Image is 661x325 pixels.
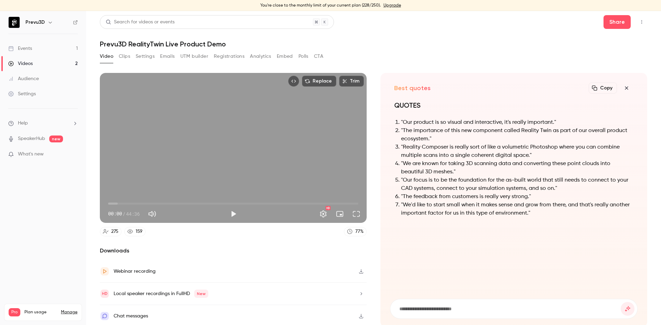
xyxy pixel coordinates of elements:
a: 159 [124,227,146,236]
span: / [123,210,125,217]
button: Top Bar Actions [636,17,647,28]
button: Embed [277,51,293,62]
span: Pro [9,308,20,316]
div: Videos [8,60,33,67]
button: UTM builder [180,51,208,62]
button: Embed video [288,76,299,87]
div: 77 % [355,228,364,235]
a: SpeakerHub [18,135,45,142]
button: Copy [589,83,617,94]
li: "The feedback from customers is really very strong." [401,193,633,201]
li: "The importance of this new component called Reality Twin as part of our overall product ecosystem." [401,127,633,143]
span: 00:00 [108,210,122,217]
button: Play [227,207,240,221]
li: help-dropdown-opener [8,120,78,127]
span: new [49,136,63,142]
button: Emails [160,51,175,62]
h1: QUOTES [394,100,633,110]
iframe: Noticeable Trigger [70,151,78,158]
h2: Best quotes [394,84,431,92]
li: "We are known for taking 3D scanning data and converting these point clouds into beautiful 3D mes... [401,160,633,176]
li: "Our focus is to be the foundation for the as-built world that still needs to connect to your CAD... [401,176,633,193]
div: 00:00 [108,210,140,217]
button: Settings [316,207,330,221]
h1: Prevu3D RealityTwin Live Product Demo [100,40,647,48]
span: New [194,290,208,298]
li: "Our product is so visual and interactive, it's really important." [401,118,633,127]
button: Polls [298,51,308,62]
div: 159 [136,228,143,235]
button: Trim [339,76,364,87]
div: HD [326,206,330,210]
span: 44:36 [126,210,140,217]
span: Help [18,120,28,127]
button: Mute [145,207,159,221]
a: 275 [100,227,122,236]
li: "We'd like to start small when it makes sense and grow from there, and that's really another impo... [401,201,633,217]
button: Registrations [214,51,244,62]
button: Full screen [349,207,363,221]
button: Analytics [250,51,271,62]
a: Upgrade [384,3,401,8]
button: CTA [314,51,323,62]
div: Settings [8,90,36,97]
button: Replace [302,76,336,87]
button: Video [100,51,113,62]
button: Clips [119,51,130,62]
img: Prevu3D [9,17,20,28]
button: Settings [136,51,155,62]
div: Local speaker recordings in FullHD [114,290,208,298]
div: Search for videos or events [106,19,175,26]
h2: Downloads [100,247,367,255]
button: Share [604,15,631,29]
div: Chat messages [114,312,148,320]
a: Manage [61,310,77,315]
h6: Prevu3D [25,19,45,26]
button: Turn on miniplayer [333,207,347,221]
li: "Reality Composer is really sort of like a volumetric Photoshop where you can combine multiple sc... [401,143,633,160]
div: Webinar recording [114,267,156,275]
span: What's new [18,151,44,158]
a: 77% [344,227,367,236]
span: Plan usage [24,310,57,315]
div: Events [8,45,32,52]
div: 275 [111,228,118,235]
div: Audience [8,75,39,82]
